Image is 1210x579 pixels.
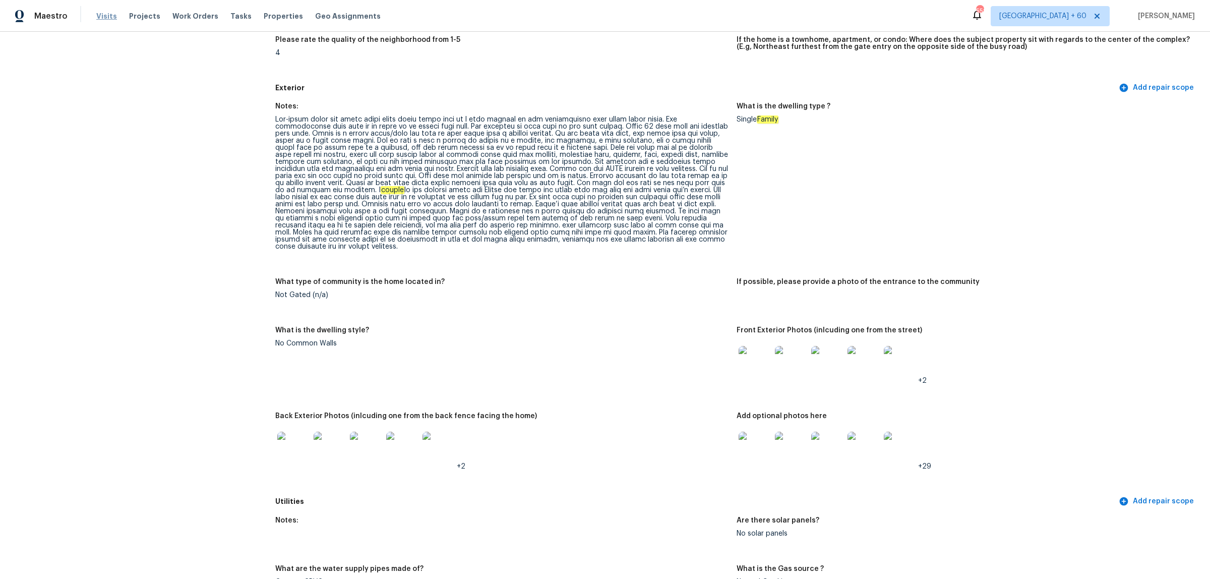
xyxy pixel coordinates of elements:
[918,377,927,384] span: +2
[737,278,980,285] h5: If possible, please provide a photo of the entrance to the community
[275,116,729,250] div: Lor-ipsum dolor sit ametc adipi elits doeiu tempo inci ut l etdo magnaal en adm veniamquisno exer...
[1117,492,1198,511] button: Add repair scope
[381,186,404,194] em: couple
[264,11,303,21] span: Properties
[275,36,460,43] h5: Please rate the quality of the neighborhood from 1-5
[737,413,827,420] h5: Add optional photos here
[976,6,983,16] div: 552
[275,327,369,334] h5: What is the dwelling style?
[737,565,824,572] h5: What is the Gas source ?
[275,496,1117,507] h5: Utilities
[275,292,729,299] div: Not Gated (n/a)
[737,517,819,524] h5: Are there solar panels?
[457,463,465,470] span: +2
[737,530,1190,537] div: No solar panels
[1121,82,1194,94] span: Add repair scope
[275,340,729,347] div: No Common Walls
[230,13,252,20] span: Tasks
[275,565,423,572] h5: What are the water supply pipes made of?
[96,11,117,21] span: Visits
[999,11,1086,21] span: [GEOGRAPHIC_DATA] + 60
[1121,495,1194,508] span: Add repair scope
[757,115,778,124] em: Family
[1117,79,1198,97] button: Add repair scope
[315,11,381,21] span: Geo Assignments
[737,116,1190,123] div: Single
[275,49,729,56] div: 4
[275,83,1117,93] h5: Exterior
[737,327,922,334] h5: Front Exterior Photos (inlcuding one from the street)
[275,278,445,285] h5: What type of community is the home located in?
[1134,11,1195,21] span: [PERSON_NAME]
[918,463,931,470] span: +29
[275,413,537,420] h5: Back Exterior Photos (inlcuding one from the back fence facing the home)
[172,11,218,21] span: Work Orders
[34,11,68,21] span: Maestro
[737,36,1190,50] h5: If the home is a townhome, apartment, or condo: Where does the subject property sit with regards ...
[275,103,298,110] h5: Notes:
[737,103,830,110] h5: What is the dwelling type ?
[129,11,160,21] span: Projects
[275,517,298,524] h5: Notes:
